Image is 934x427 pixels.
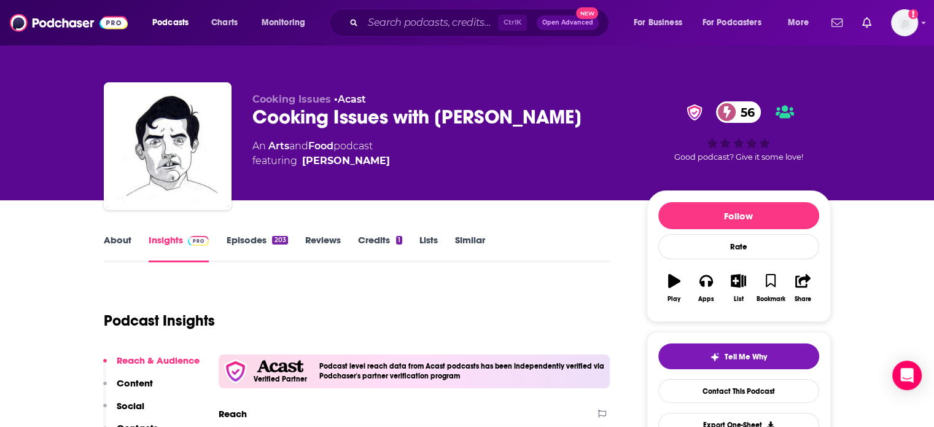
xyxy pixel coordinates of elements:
a: Show notifications dropdown [827,12,847,33]
a: Episodes203 [226,234,287,262]
svg: Add a profile image [908,9,918,19]
img: Acast [257,360,303,373]
button: Follow [658,202,819,229]
button: open menu [144,13,204,33]
div: Rate [658,234,819,259]
div: Search podcasts, credits, & more... [341,9,621,37]
button: Content [103,377,153,400]
span: • [334,93,366,105]
span: For Podcasters [702,14,761,31]
img: Podchaser Pro [188,236,209,246]
div: 1 [396,236,402,245]
a: Similar [455,234,485,262]
span: New [576,7,598,19]
h1: Podcast Insights [104,311,215,330]
button: open menu [779,13,824,33]
a: Credits1 [358,234,402,262]
span: Charts [211,14,238,31]
h2: Reach [219,408,247,420]
a: Reviews [305,234,341,262]
button: Bookmark [755,266,787,310]
div: Bookmark [756,296,785,303]
button: Apps [690,266,722,310]
h4: Podcast level reach data from Acast podcasts has been independently verified via Podchaser's part... [319,362,605,380]
span: Logged in as N0elleB7 [891,9,918,36]
h5: Verified Partner [254,375,307,383]
a: Lists [419,234,438,262]
button: Share [787,266,819,310]
a: Charts [203,13,245,33]
p: Reach & Audience [117,355,200,366]
img: Podchaser - Follow, Share and Rate Podcasts [10,11,128,34]
span: Open Advanced [542,20,593,26]
p: Social [117,400,144,412]
span: Podcasts [152,14,189,31]
img: Cooking Issues with Dave Arnold [106,85,229,208]
div: Play [667,296,680,303]
img: tell me why sparkle [710,352,720,362]
span: Tell Me Why [725,352,767,362]
div: List [734,296,744,303]
img: verified Badge [683,104,706,120]
div: 203 [272,236,287,245]
button: open menu [695,13,779,33]
button: Play [658,266,690,310]
button: open menu [253,13,321,33]
span: Ctrl K [498,15,527,31]
p: Content [117,377,153,389]
span: 56 [728,101,761,123]
a: Dave Arnold [302,154,390,168]
span: Good podcast? Give it some love! [674,152,803,162]
a: Show notifications dropdown [857,12,876,33]
span: Cooking Issues [252,93,331,105]
img: verfied icon [224,359,247,383]
div: Share [795,296,811,303]
a: Arts [268,140,289,152]
a: InsightsPodchaser Pro [149,234,209,262]
button: Show profile menu [891,9,918,36]
button: Open AdvancedNew [537,15,599,30]
span: For Business [634,14,682,31]
input: Search podcasts, credits, & more... [363,13,498,33]
button: tell me why sparkleTell Me Why [658,343,819,369]
button: open menu [625,13,698,33]
a: Acast [338,93,366,105]
span: and [289,140,308,152]
span: featuring [252,154,390,168]
a: 56 [716,101,761,123]
img: User Profile [891,9,918,36]
span: Monitoring [262,14,305,31]
span: More [788,14,809,31]
button: List [722,266,754,310]
a: Contact This Podcast [658,379,819,403]
button: Reach & Audience [103,355,200,377]
div: verified Badge56Good podcast? Give it some love! [647,93,831,170]
div: Open Intercom Messenger [892,361,922,390]
a: Food [308,140,333,152]
a: About [104,234,131,262]
div: Apps [698,296,714,303]
div: An podcast [252,139,390,168]
button: Social [103,400,144,423]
